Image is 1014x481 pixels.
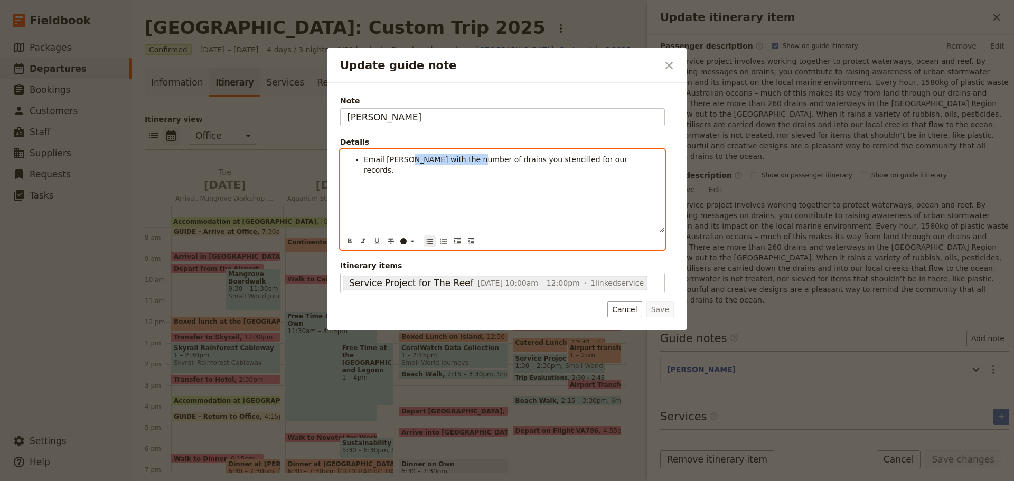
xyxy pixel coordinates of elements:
div: ​ [399,237,420,246]
span: Email [PERSON_NAME] with the number of drains you stencilled for our records. [364,155,630,174]
button: Format underline [371,235,383,247]
h2: Update guide note [340,58,658,73]
div: Details [340,137,665,147]
button: ​ [398,235,419,247]
button: Decrease indent [465,235,477,247]
span: Service Project for The Reef [349,277,474,289]
button: Increase indent [452,235,463,247]
button: Numbered list [438,235,449,247]
button: Cancel [607,301,642,317]
span: Note [340,96,665,106]
button: Save [646,301,674,317]
input: Note [340,108,665,126]
button: Format italic [358,235,369,247]
span: 1 linked service [584,278,644,288]
button: Bulleted list [424,235,436,247]
button: Format bold [344,235,355,247]
button: Format strikethrough [385,235,397,247]
span: Itinerary items [340,260,665,271]
span: [DATE] 10:00am – 12:00pm [478,279,580,287]
button: Close dialog [660,56,678,74]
